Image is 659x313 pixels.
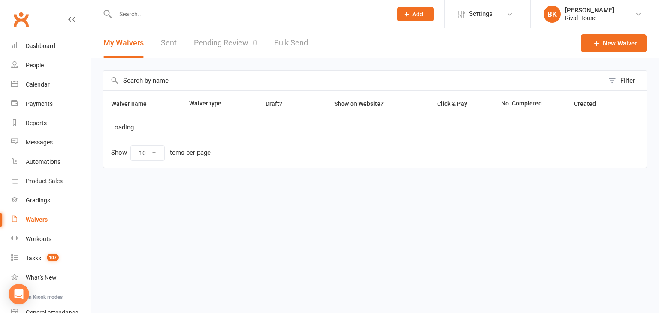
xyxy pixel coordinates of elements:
[11,229,91,249] a: Workouts
[326,99,393,109] button: Show on Website?
[397,7,434,21] button: Add
[11,191,91,210] a: Gradings
[11,268,91,287] a: What's New
[604,71,647,90] button: Filter
[11,133,91,152] a: Messages
[26,216,48,223] div: Waivers
[194,28,257,58] a: Pending Review0
[26,235,51,242] div: Workouts
[11,36,91,56] a: Dashboard
[26,81,50,88] div: Calendar
[412,11,423,18] span: Add
[574,100,605,107] span: Created
[103,117,647,138] td: Loading...
[111,145,211,161] div: Show
[26,178,63,184] div: Product Sales
[11,210,91,229] a: Waivers
[11,56,91,75] a: People
[26,100,53,107] div: Payments
[565,6,614,14] div: [PERSON_NAME]
[11,94,91,114] a: Payments
[493,91,566,117] th: No. Completed
[26,255,41,262] div: Tasks
[266,100,282,107] span: Draft?
[103,28,144,58] button: My Waivers
[26,42,55,49] div: Dashboard
[161,28,177,58] a: Sent
[47,254,59,261] span: 107
[9,284,29,304] div: Open Intercom Messenger
[26,197,50,204] div: Gradings
[258,99,292,109] button: Draft?
[429,99,477,109] button: Click & Pay
[103,71,604,90] input: Search by name
[11,75,91,94] a: Calendar
[574,99,605,109] button: Created
[168,149,211,156] div: items per page
[11,114,91,133] a: Reports
[181,91,243,117] th: Waiver type
[620,75,635,86] div: Filter
[26,274,57,281] div: What's New
[11,152,91,172] a: Automations
[111,100,156,107] span: Waiver name
[11,172,91,191] a: Product Sales
[10,9,32,30] a: Clubworx
[469,4,493,24] span: Settings
[274,28,308,58] a: Bulk Send
[26,158,60,165] div: Automations
[26,139,53,146] div: Messages
[253,38,257,47] span: 0
[113,8,386,20] input: Search...
[26,62,44,69] div: People
[437,100,467,107] span: Click & Pay
[581,34,647,52] a: New Waiver
[111,99,156,109] button: Waiver name
[26,120,47,126] div: Reports
[11,249,91,268] a: Tasks 107
[544,6,561,23] div: BK
[565,14,614,22] div: Rival House
[334,100,384,107] span: Show on Website?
